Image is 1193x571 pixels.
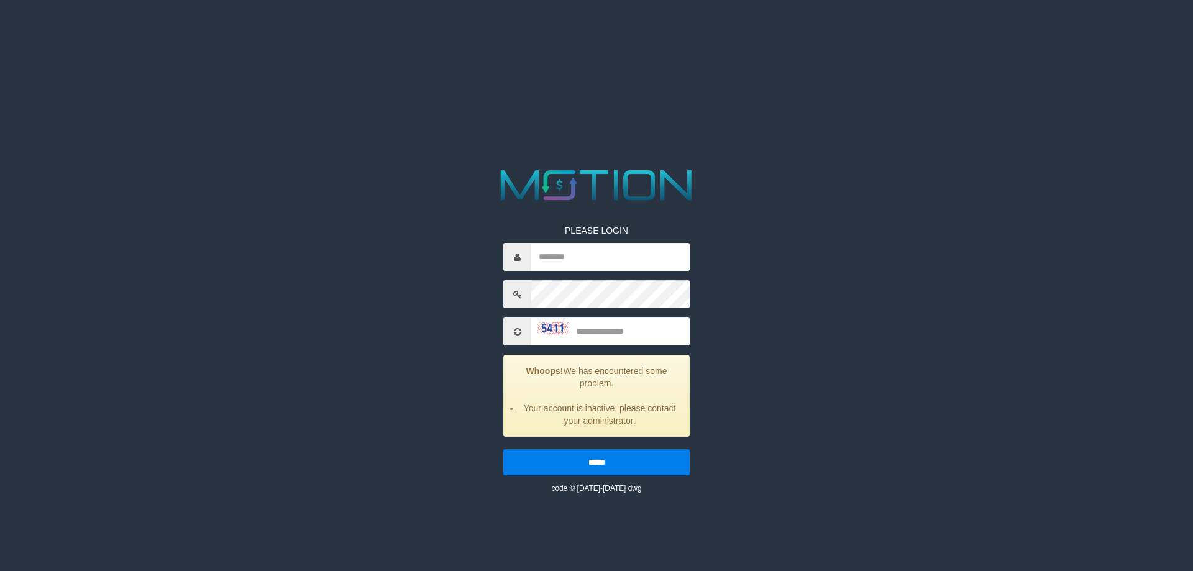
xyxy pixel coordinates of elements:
[551,484,641,493] small: code © [DATE]-[DATE] dwg
[492,165,701,206] img: MOTION_logo.png
[519,402,680,427] li: Your account is inactive, please contact your administrator.
[503,355,690,437] div: We has encountered some problem.
[537,322,569,334] img: captcha
[503,224,690,237] p: PLEASE LOGIN
[526,366,564,376] strong: Whoops!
